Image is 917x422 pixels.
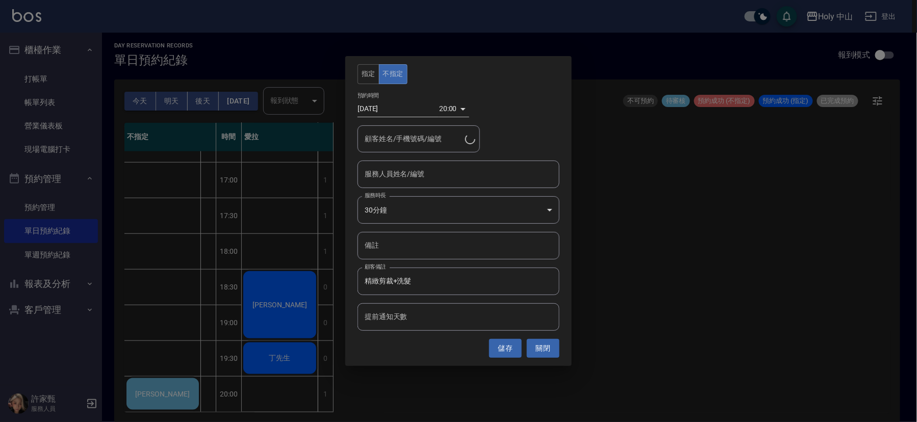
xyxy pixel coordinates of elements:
button: 不指定 [379,64,407,84]
input: Choose date, selected date is 2025-08-19 [358,100,439,117]
button: 關閉 [527,339,559,358]
button: 儲存 [489,339,522,358]
label: 顧客備註 [365,263,386,271]
button: 指定 [358,64,379,84]
div: 20:00 [439,100,457,117]
div: 30分鐘 [358,196,559,224]
label: 服務時長 [365,192,386,199]
label: 預約時間 [358,92,379,99]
